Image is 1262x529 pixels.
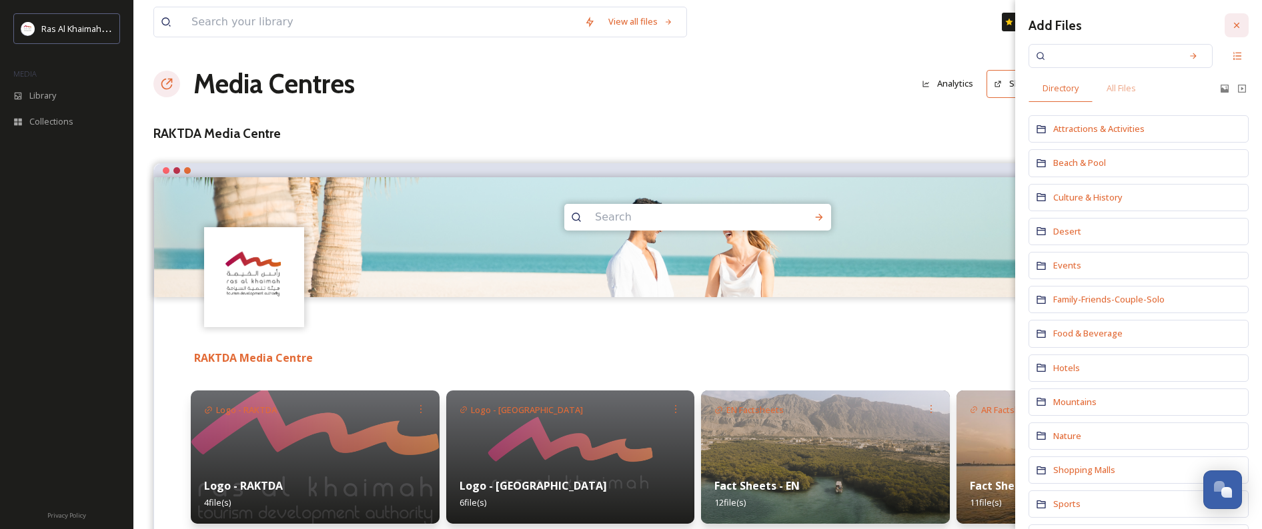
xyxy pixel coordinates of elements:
[1053,396,1097,408] span: Mountains
[726,404,784,416] span: EN Factsheets
[47,506,86,522] a: Privacy Policy
[204,496,231,508] span: 4 file(s)
[191,390,440,524] img: 5f4024f2-6cd2-418a-b37f-5bc11d69bb2d.jpg
[1107,82,1136,95] span: All Files
[1053,123,1145,135] span: Attractions & Activities
[970,496,1001,508] span: 11 file(s)
[193,64,355,104] a: Media Centres
[47,511,86,520] span: Privacy Policy
[13,69,37,79] span: MEDIA
[153,124,1242,143] h3: RAKTDA Media Centre
[460,478,607,493] strong: Logo - [GEOGRAPHIC_DATA]
[185,7,578,37] input: Search your library
[701,390,950,524] img: f0db2a41-4a96-4f71-8a17-3ff40b09c344.jpg
[1053,362,1080,374] span: Hotels
[29,89,56,102] span: Library
[714,496,746,508] span: 12 file(s)
[1002,13,1069,31] a: What's New
[216,404,277,416] span: Logo - RAKTDA
[1053,293,1165,305] span: Family-Friends-Couple-Solo
[1053,259,1081,271] span: Events
[1029,16,1082,35] h3: Add Files
[1043,82,1079,95] span: Directory
[602,9,680,35] a: View all files
[915,71,980,97] button: Analytics
[471,404,583,416] span: Logo - [GEOGRAPHIC_DATA]
[21,22,35,35] img: Logo_RAKTDA_RGB-01.png
[194,350,313,365] strong: RAKTDA Media Centre
[206,229,303,325] img: Logo_RAKTDA_RGB-01.png
[957,390,1205,524] img: 53d19e9f-57ec-46d9-b4fb-66ff7cd18e28.jpg
[154,177,1241,297] img: DP - Couple - 9.jpg
[41,22,230,35] span: Ras Al Khaimah Tourism Development Authority
[1053,430,1081,442] span: Nature
[446,390,695,524] img: 41d62023-764c-459e-a281-54ac939b3615.jpg
[1203,470,1242,509] button: Open Chat
[588,203,771,232] input: Search
[1053,225,1081,237] span: Desert
[987,70,1041,97] button: Share
[204,478,283,493] strong: Logo - RAKTDA
[29,115,73,128] span: Collections
[460,496,486,508] span: 6 file(s)
[981,404,1039,416] span: AR Factsheets
[1053,327,1123,339] span: Food & Beverage
[1053,157,1106,169] span: Beach & Pool
[1053,464,1115,476] span: Shopping Malls
[970,478,1055,493] strong: Fact Sheets - AR
[915,71,987,97] a: Analytics
[1053,498,1081,510] span: Sports
[714,478,800,493] strong: Fact Sheets - EN
[1053,191,1123,203] span: Culture & History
